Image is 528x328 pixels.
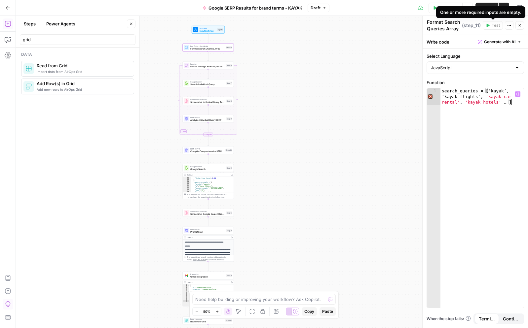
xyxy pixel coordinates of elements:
div: Google SearchGoogle SearchStep 2Output /68e3bd6d5abea50a93086dea.html", "total_time_taken":2.14 }... [183,164,234,199]
span: ( step_11 ) [462,22,481,29]
div: One or more required inputs are empty. [440,9,521,16]
div: WorkflowInput SettingsInputs [183,26,234,34]
span: Google Search [190,168,225,171]
div: LoopIterationIterate Through Search QueriesStep 6 [183,61,234,69]
div: 13 [183,181,191,183]
div: Data [21,51,134,57]
span: When the step fails: [427,316,471,322]
g: Edge from step_7 to step_8 [208,87,209,97]
label: Select Language [427,53,524,59]
span: Prompt LLM [190,230,225,234]
span: Search Individual Query [190,83,225,86]
label: Function [427,79,524,86]
div: Output [187,281,229,284]
div: Step 5 [226,212,232,214]
span: Toggle code folding, rows 4 through 8 [187,290,189,292]
span: Error, read annotations row 1 [427,88,433,94]
g: Edge from start to step_11 [208,34,209,43]
div: IntegrationGmail IntegrationStep 4Output{ "id":"199b99c4a8c0dc4c", "threadId":"199b99c4a8c0dc4c",... [183,272,234,307]
g: Edge from step_2 to step_5 [208,199,209,209]
div: 12 [183,179,191,181]
span: Google Search [190,165,225,168]
div: Read from GridRead from GridStep 12 [183,316,234,324]
span: Screenshot from URL [190,210,225,213]
div: 7 [183,296,189,298]
span: Read from Grid [190,320,224,323]
div: Step 3 [226,229,232,232]
span: LLM · GPT-5 [190,228,225,231]
g: Edge from step_6 to step_7 [208,69,209,79]
span: Draft [311,5,321,11]
div: LLM · GPT-5Analyze Individual Query SERPStep 9 [183,115,234,123]
span: Google Search [190,81,225,83]
div: Run Code · JavaScriptFormat Search Queries ArrayStep 11 [183,44,234,51]
span: 50% [203,309,210,314]
div: 1 [427,88,440,105]
span: Import data from AirOps Grid [37,69,129,74]
div: Output [187,236,229,239]
button: Test Data [429,3,462,13]
div: Inputs [217,28,223,31]
span: Paste [322,309,333,314]
span: Add new rows to AirOps Grid [37,87,129,92]
div: Step 9 [226,117,232,120]
div: Step 2 [226,167,232,170]
span: Terminate Workflow [479,315,495,322]
div: Step 8 [226,100,232,103]
span: Gmail Integration [190,275,225,279]
div: Screenshot from URLScreenshot Google Search ResultsStep 5 [183,209,234,217]
span: Toggle code folding, rows 13 through 19 [189,181,191,183]
g: Edge from step_11 to step_6 [208,51,209,61]
span: Analyze Individual Query SERP [190,118,225,122]
span: Add Row(s) in Grid [37,80,129,87]
span: Copy [304,309,314,314]
div: LLM · GPT-5Compile Comprehensive SERP ReportStep 10 [183,146,234,154]
div: Step 6 [226,64,232,67]
span: Continue [503,315,519,322]
div: 8 [183,298,189,300]
span: LLM · GPT-5 [190,148,224,150]
span: Iterate Through Search Queries [190,65,225,68]
button: Publish [475,3,498,13]
div: Screenshot from URLScreenshot Individual Query ResultsStep 8 [183,97,234,105]
div: Complete [183,133,234,136]
button: Copy [302,307,317,316]
span: Read from Grid [190,318,224,320]
div: This output is too large & has been abbreviated for review. to view the full content. [187,256,232,261]
g: Edge from step_10 to step_2 [208,154,209,164]
div: Step 10 [225,149,232,152]
div: 9 [183,300,189,302]
div: Google SearchSearch Individual QueryStep 7 [183,79,234,87]
span: Input Settings [200,29,216,33]
div: 14 [183,183,191,185]
span: Screenshot from URL [190,98,225,101]
input: JavaScript [431,64,512,71]
span: Copy the output [193,196,206,198]
span: Workflow [200,27,216,30]
g: Edge from step_3 to step_4 [208,262,209,271]
span: LLM · GPT-5 [190,116,225,119]
div: 1 [183,284,189,286]
span: Integration [190,273,225,276]
div: Output [187,174,229,176]
div: 2 [183,286,189,288]
div: Step 12 [225,319,232,322]
div: 18 [183,191,191,193]
span: Read from Grid [37,62,129,69]
div: 11 [183,177,191,179]
div: This output is too large & has been abbreviated for review. to view the full content. [187,193,232,198]
span: Compile Comprehensive SERP Report [190,150,224,153]
g: Edge from step_8 to step_9 [208,105,209,115]
button: Generate with AI [475,38,524,46]
div: 16 [183,187,191,189]
div: Write code [423,35,528,49]
button: Google SERP Results for brand terms - KAYAK [199,3,306,13]
div: 6 [183,294,189,296]
div: 15 [183,185,191,187]
button: Test [483,21,503,30]
span: Iteration [190,63,225,65]
div: 3 [183,288,189,290]
g: Edge from step_5 to step_3 [208,217,209,226]
span: Copy the output [193,259,206,261]
span: Publish [479,5,494,11]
